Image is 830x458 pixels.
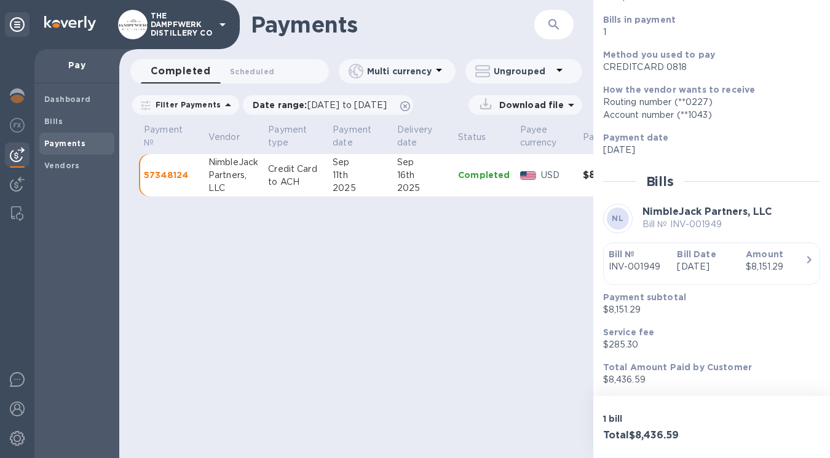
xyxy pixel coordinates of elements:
div: 11th [333,169,387,182]
p: $8,151.29 [603,303,810,316]
b: Amount [746,249,783,259]
p: Credit Card to ACH [268,163,323,188]
h2: Bills [646,174,674,189]
span: Scheduled [230,65,274,78]
span: Payment № [144,123,199,149]
span: [DATE] to [DATE] [307,100,387,110]
div: Account number (**1043) [603,109,810,122]
div: Date range:[DATE] to [DATE] [243,95,413,115]
div: Sep [397,156,448,169]
p: Download file [494,99,564,111]
p: Delivery date [397,123,432,149]
p: Status [458,131,486,144]
div: NimbleJack [208,156,258,169]
p: 1 bill [603,413,707,425]
div: 16th [397,169,448,182]
b: Payment date [603,133,669,142]
p: Paid [583,131,602,144]
p: 1 [603,26,810,39]
b: Dashboard [44,95,91,104]
p: Multi currency [367,65,432,77]
b: Method you used to pay [603,50,715,60]
div: $8,151.29 [746,260,805,273]
p: Payment № [144,123,183,149]
p: [DATE] [677,260,736,273]
p: Vendor [208,131,240,144]
p: $285.30 [603,338,810,351]
b: Bills in payment [603,15,676,25]
b: Payments [44,139,85,148]
p: Payment date [333,123,371,149]
span: Completed [151,63,210,80]
button: Bill №INV-001949Bill Date[DATE]Amount$8,151.29 [603,243,820,285]
b: NimbleJack Partners, LLC [642,206,772,217]
div: CREDITCARD 0818 [603,61,810,74]
span: Payment type [268,123,323,149]
p: Bill № INV-001949 [642,218,772,231]
p: $8,436.59 [603,373,810,386]
p: THE DAMPFWERK DISTILLERY CO [151,12,212,37]
p: [DATE] [603,144,810,157]
div: Partners, [208,169,258,182]
p: Pay [44,59,109,71]
img: USD [520,171,537,180]
span: Payee currency [520,123,573,149]
p: Payment type [268,123,307,149]
p: Ungrouped [494,65,552,77]
span: Status [458,131,502,144]
b: Payment subtotal [603,292,686,302]
b: Total Amount Paid by Customer [603,362,752,372]
p: INV-001949 [609,260,668,273]
div: Sep [333,156,387,169]
p: 57348124 [144,169,199,181]
b: Bill № [609,249,635,259]
span: Paid [583,131,618,144]
b: NL [612,214,623,223]
p: USD [541,169,572,182]
div: LLC [208,182,258,195]
div: Routing number (**0227) [603,96,810,109]
span: Payment date [333,123,387,149]
h1: Payments [251,12,534,37]
p: Filter Payments [151,99,221,110]
span: Vendor [208,131,256,144]
img: Logo [44,16,96,31]
div: 2025 [397,182,448,195]
img: Foreign exchange [10,118,25,133]
h3: Total $8,436.59 [603,430,707,441]
b: Bills [44,117,63,126]
b: How the vendor wants to receive [603,85,756,95]
h3: $8,436.59 [583,169,633,181]
b: Vendors [44,161,80,170]
p: Date range : [253,99,393,111]
b: Service fee [603,327,655,337]
p: Payee currency [520,123,557,149]
div: Unpin categories [5,12,30,37]
p: Completed [458,169,510,181]
div: 2025 [333,182,387,195]
span: Delivery date [397,123,448,149]
b: Bill Date [677,249,716,259]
